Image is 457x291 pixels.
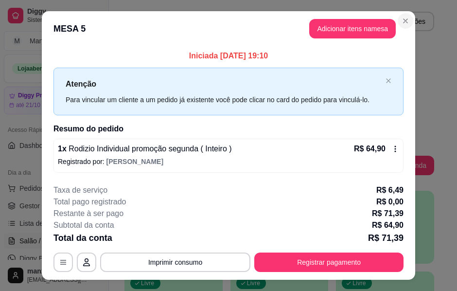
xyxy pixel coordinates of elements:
p: R$ 71,39 [368,231,404,245]
p: Iniciada [DATE] 19:10 [53,50,404,62]
button: Imprimir consumo [100,253,250,272]
button: Close [398,13,413,29]
p: R$ 0,00 [376,196,404,208]
header: MESA 5 [42,11,415,46]
h2: Resumo do pedido [53,123,404,135]
p: 1 x [58,143,232,155]
p: Taxa de serviço [53,184,107,196]
p: R$ 64,90 [354,143,386,155]
p: R$ 6,49 [376,184,404,196]
button: Registrar pagamento [254,253,404,272]
p: Total pago registrado [53,196,126,208]
span: [PERSON_NAME] [106,158,163,165]
p: Atenção [66,78,382,90]
p: Registrado por: [58,157,399,166]
p: R$ 71,39 [372,208,404,219]
button: close [386,78,391,84]
button: Adicionar itens namesa [309,19,396,38]
p: Restante à ser pago [53,208,123,219]
span: Rodizio Individual promoção segunda ( Inteiro ) [67,145,232,153]
p: Total da conta [53,231,112,245]
p: R$ 64,90 [372,219,404,231]
div: Para vincular um cliente a um pedido já existente você pode clicar no card do pedido para vinculá... [66,94,382,105]
p: Subtotal da conta [53,219,114,231]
